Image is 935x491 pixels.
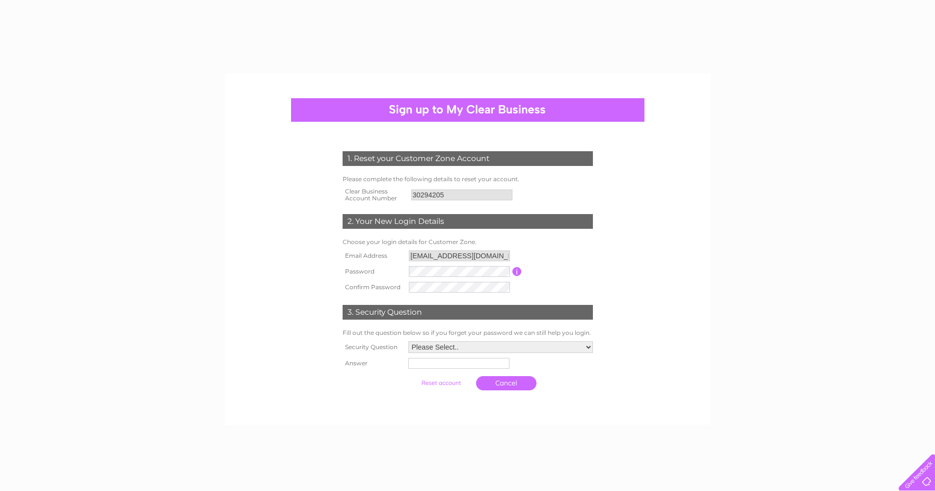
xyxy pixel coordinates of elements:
[476,376,536,390] a: Cancel
[340,248,407,264] th: Email Address
[340,327,595,339] td: Fill out the question below so if you forget your password we can still help you login.
[340,279,407,295] th: Confirm Password
[340,339,406,355] th: Security Question
[340,185,409,205] th: Clear Business Account Number
[512,267,522,276] input: Information
[343,214,593,229] div: 2. Your New Login Details
[343,151,593,166] div: 1. Reset your Customer Zone Account
[340,173,595,185] td: Please complete the following details to reset your account.
[340,236,595,248] td: Choose your login details for Customer Zone.
[340,355,406,371] th: Answer
[411,376,471,390] input: Submit
[343,305,593,320] div: 3. Security Question
[340,264,407,279] th: Password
